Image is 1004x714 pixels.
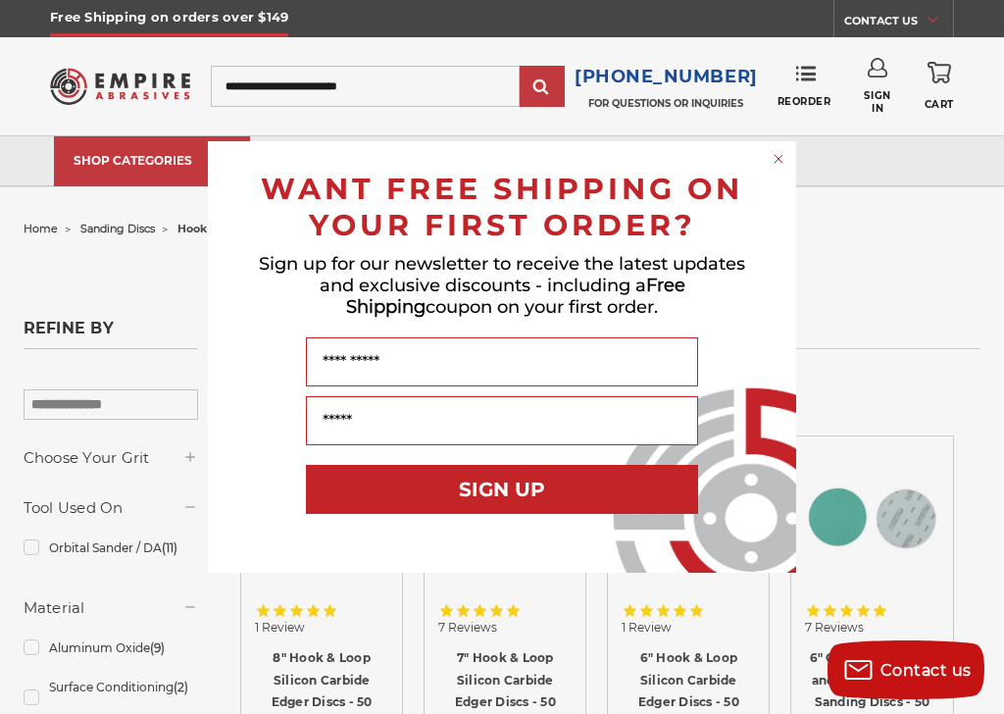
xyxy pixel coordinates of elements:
button: Contact us [828,640,984,699]
button: Close dialog [769,149,788,169]
span: WANT FREE SHIPPING ON YOUR FIRST ORDER? [261,171,743,243]
span: Free Shipping [346,275,685,318]
span: Contact us [880,661,972,680]
span: Sign up for our newsletter to receive the latest updates and exclusive discounts - including a co... [259,253,745,318]
button: SIGN UP [306,465,698,514]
